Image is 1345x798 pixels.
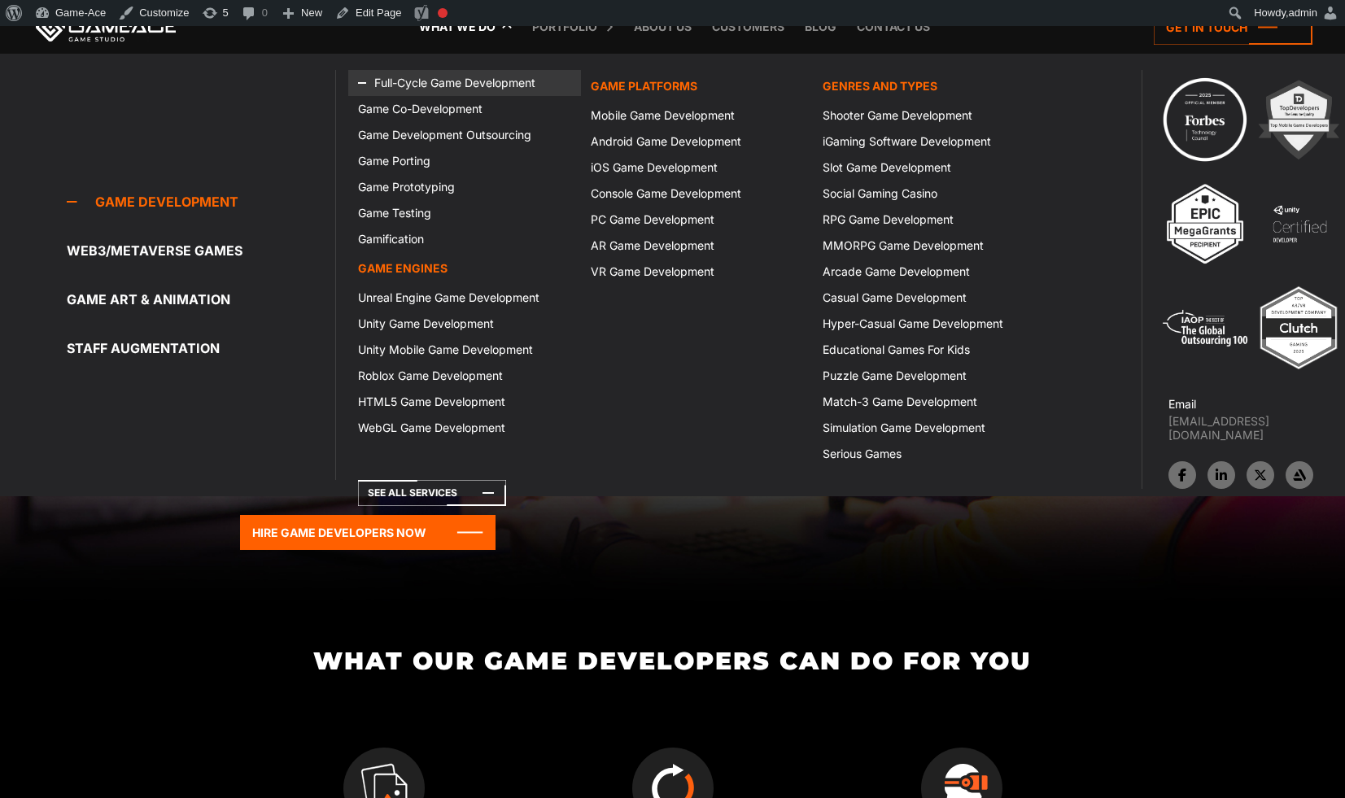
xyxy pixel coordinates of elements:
[358,480,506,506] a: See All Services
[581,259,813,285] a: VR Game Development
[348,252,580,285] a: Game Engines
[813,70,1045,102] a: Genres and Types
[348,337,580,363] a: Unity Mobile Game Development
[813,102,1045,129] a: Shooter Game Development
[348,148,580,174] a: Game Porting
[438,8,448,18] div: Focus keyphrase not set
[1255,179,1344,268] img: 4
[240,515,496,550] a: Hire game developers now
[813,363,1045,389] a: Puzzle Game Development
[348,311,580,337] a: Unity Game Development
[348,226,580,252] a: Gamification
[348,363,580,389] a: Roblox Game Development
[581,102,813,129] a: Mobile Game Development
[1154,10,1312,45] a: Get in touch
[581,233,813,259] a: AR Game Development
[67,234,335,267] a: Web3/Metaverse Games
[1289,7,1317,19] span: admin
[67,185,335,218] a: Game development
[348,70,580,96] a: Full-Cycle Game Development
[813,181,1045,207] a: Social Gaming Casino
[67,332,335,364] a: Staff Augmentation
[1254,283,1343,373] img: Top ar vr development company gaming 2025 game ace
[813,415,1045,441] a: Simulation Game Development
[813,441,1045,467] a: Serious Games
[348,200,580,226] a: Game Testing
[348,415,580,441] a: WebGL Game Development
[581,129,813,155] a: Android Game Development
[348,96,580,122] a: Game Co-Development
[1168,397,1196,411] strong: Email
[581,207,813,233] a: PC Game Development
[1254,75,1343,164] img: 2
[1160,283,1250,373] img: 5
[813,155,1045,181] a: Slot Game Development
[813,285,1045,311] a: Casual Game Development
[1160,179,1250,268] img: 3
[1168,414,1345,442] a: [EMAIL_ADDRESS][DOMAIN_NAME]
[581,155,813,181] a: iOS Game Development
[813,337,1045,363] a: Educational Games For Kids
[581,70,813,102] a: Game platforms
[813,311,1045,337] a: Hyper-Casual Game Development
[348,174,580,200] a: Game Prototyping
[581,181,813,207] a: Console Game Development
[813,259,1045,285] a: Arcade Game Development
[813,233,1045,259] a: MMORPG Game Development
[239,648,1106,674] h2: What Our Game Developers Can Do for You
[67,283,335,316] a: Game Art & Animation
[813,207,1045,233] a: RPG Game Development
[348,285,580,311] a: Unreal Engine Game Development
[348,122,580,148] a: Game Development Outsourcing
[1160,75,1250,164] img: Technology council badge program ace 2025 game ace
[813,129,1045,155] a: iGaming Software Development
[813,389,1045,415] a: Match-3 Game Development
[348,389,580,415] a: HTML5 Game Development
